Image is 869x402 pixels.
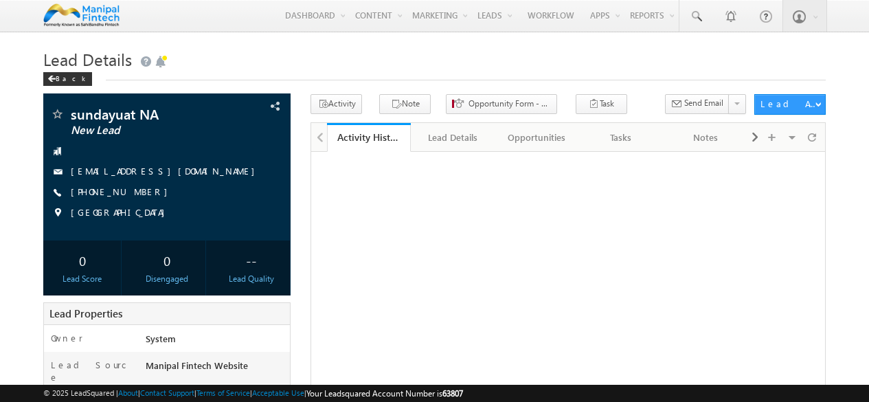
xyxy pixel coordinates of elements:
div: Tasks [591,129,652,146]
button: Send Email [665,94,730,114]
button: Lead Actions [754,94,825,115]
button: Opportunity Form - Stage & Status [446,94,557,114]
a: Lead Details [411,123,495,152]
label: Owner [51,332,83,344]
span: Lead Details [43,48,132,70]
div: -- [216,247,286,273]
span: Your Leadsquared Account Number is [306,388,463,399]
label: Lead Source [51,359,133,383]
button: Activity [311,94,362,114]
span: 63807 [442,388,463,399]
div: 0 [131,247,202,273]
img: Custom Logo [43,3,120,27]
a: Tasks [580,123,664,152]
a: About [118,388,138,397]
a: Notes [664,123,748,152]
span: Send Email [684,97,723,109]
li: Activity History [327,123,411,150]
span: sundayuat NA [71,107,223,121]
div: Manipal Fintech Website [142,359,290,378]
div: Back [43,72,92,86]
div: System [142,332,290,351]
a: Acceptable Use [252,388,304,397]
a: Contact Support [140,388,194,397]
div: Notes [675,129,736,146]
div: Activity History [337,131,401,144]
a: Activity History [327,123,411,152]
a: [EMAIL_ADDRESS][DOMAIN_NAME] [71,165,262,177]
button: Note [379,94,431,114]
div: Lead Score [47,273,117,285]
div: Disengaged [131,273,202,285]
a: Terms of Service [196,388,250,397]
a: Back [43,71,99,83]
span: © 2025 LeadSquared | | | | | [43,387,463,400]
span: New Lead [71,124,223,137]
div: 0 [47,247,117,273]
a: Opportunities [495,123,580,152]
button: Task [576,94,627,114]
div: Opportunities [506,129,567,146]
div: Lead Actions [760,98,819,110]
span: Lead Properties [49,306,122,320]
div: Lead Details [422,129,483,146]
span: [PHONE_NUMBER] [71,186,174,199]
span: Opportunity Form - Stage & Status [469,98,551,110]
div: Lead Quality [216,273,286,285]
span: [GEOGRAPHIC_DATA] [71,206,172,220]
